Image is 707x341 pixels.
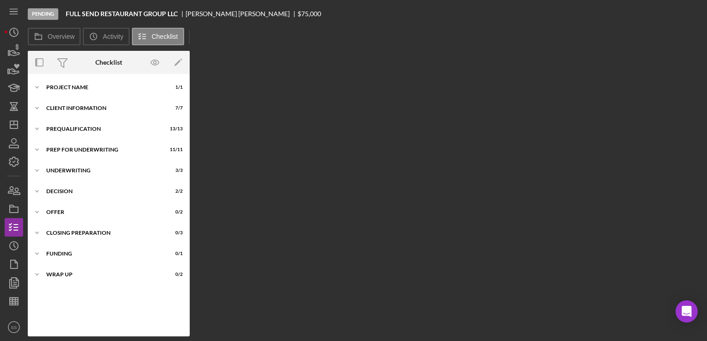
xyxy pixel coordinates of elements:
[95,59,122,66] div: Checklist
[46,272,160,277] div: Wrap Up
[5,318,23,336] button: SS
[83,28,129,45] button: Activity
[28,28,81,45] button: Overview
[46,230,160,236] div: Closing Preparation
[676,300,698,323] div: Open Intercom Messenger
[46,251,160,256] div: Funding
[166,189,183,194] div: 2 / 2
[166,251,183,256] div: 0 / 1
[166,209,183,215] div: 0 / 2
[298,10,321,18] span: $75,000
[46,209,160,215] div: Offer
[166,230,183,236] div: 0 / 3
[46,189,160,194] div: Decision
[11,325,17,330] text: SS
[46,168,160,173] div: Underwriting
[166,105,183,111] div: 7 / 7
[28,8,58,20] div: Pending
[103,33,123,40] label: Activity
[166,85,183,90] div: 1 / 1
[166,126,183,132] div: 13 / 13
[166,147,183,152] div: 11 / 11
[46,85,160,90] div: Project Name
[132,28,184,45] button: Checklist
[46,105,160,111] div: Client Information
[66,10,178,18] b: FULL SEND RESTAURANT GROUP LLC
[48,33,74,40] label: Overview
[46,147,160,152] div: Prep for Underwriting
[152,33,178,40] label: Checklist
[166,272,183,277] div: 0 / 2
[186,10,298,18] div: [PERSON_NAME] [PERSON_NAME]
[46,126,160,132] div: Prequalification
[166,168,183,173] div: 3 / 3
